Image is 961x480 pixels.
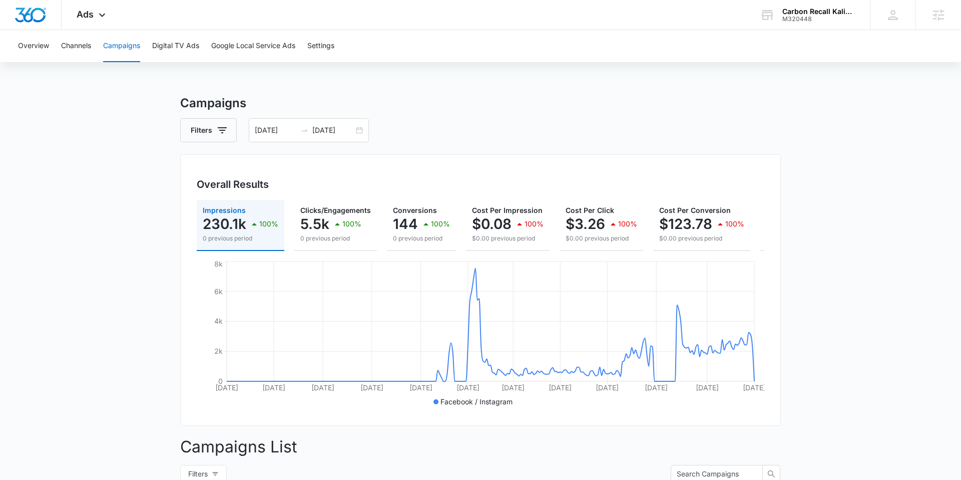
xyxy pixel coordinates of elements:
[77,9,94,20] span: Ads
[214,287,223,296] tspan: 6k
[566,206,614,214] span: Cost Per Click
[502,383,525,392] tspan: [DATE]
[61,30,91,62] button: Channels
[725,220,744,227] p: 100%
[431,220,450,227] p: 100%
[525,220,544,227] p: 100%
[197,177,269,192] h3: Overall Results
[782,8,855,16] div: account name
[255,125,296,136] input: Start date
[566,216,605,232] p: $3.26
[180,94,781,112] h3: Campaigns
[103,30,140,62] button: Campaigns
[696,383,719,392] tspan: [DATE]
[393,234,450,243] p: 0 previous period
[180,435,781,459] p: Campaigns List
[211,30,295,62] button: Google Local Service Ads
[618,220,637,227] p: 100%
[659,234,744,243] p: $0.00 previous period
[300,126,308,134] span: to
[311,383,334,392] tspan: [DATE]
[409,383,432,392] tspan: [DATE]
[456,383,479,392] tspan: [DATE]
[659,216,712,232] p: $123.78
[218,377,223,385] tspan: 0
[180,118,237,142] button: Filters
[677,468,749,479] input: Search Campaigns
[152,30,199,62] button: Digital TV Ads
[659,206,731,214] span: Cost Per Conversion
[360,383,383,392] tspan: [DATE]
[203,234,278,243] p: 0 previous period
[18,30,49,62] button: Overview
[743,383,766,392] tspan: [DATE]
[259,220,278,227] p: 100%
[645,383,668,392] tspan: [DATE]
[215,383,238,392] tspan: [DATE]
[566,234,637,243] p: $0.00 previous period
[596,383,619,392] tspan: [DATE]
[307,30,334,62] button: Settings
[549,383,572,392] tspan: [DATE]
[312,125,354,136] input: End date
[188,468,208,479] span: Filters
[782,16,855,23] div: account id
[472,234,544,243] p: $0.00 previous period
[214,260,223,268] tspan: 8k
[300,234,371,243] p: 0 previous period
[393,206,437,214] span: Conversions
[763,470,780,478] span: search
[214,317,223,325] tspan: 4k
[300,216,329,232] p: 5.5k
[203,206,246,214] span: Impressions
[440,396,513,407] p: Facebook / Instagram
[300,206,371,214] span: Clicks/Engagements
[472,216,512,232] p: $0.08
[262,383,285,392] tspan: [DATE]
[203,216,246,232] p: 230.1k
[214,347,223,355] tspan: 2k
[342,220,361,227] p: 100%
[472,206,543,214] span: Cost Per Impression
[393,216,418,232] p: 144
[300,126,308,134] span: swap-right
